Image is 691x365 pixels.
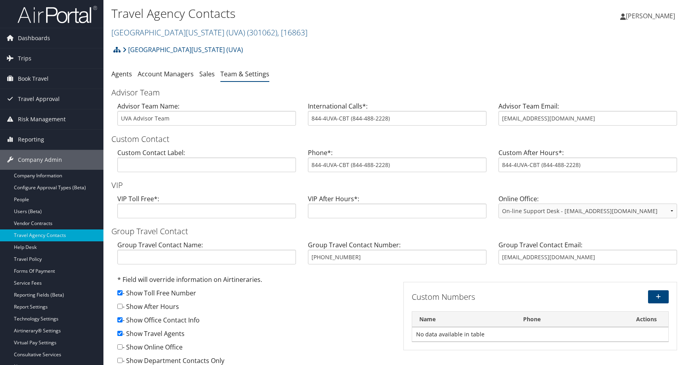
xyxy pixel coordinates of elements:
td: No data available in table [412,327,669,342]
th: Name: activate to sort column descending [412,312,516,327]
a: [GEOGRAPHIC_DATA][US_STATE] (UVA) [111,27,308,38]
div: - Show Office Contact Info [117,315,391,329]
a: Sales [199,70,215,78]
div: * Field will override information on Airtineraries. [117,275,391,288]
h3: Custom Numbers [412,291,581,303]
div: Advisor Team Email: [492,101,683,132]
div: - Show Travel Agents [117,329,391,342]
div: Online Office: [492,194,683,225]
div: Custom Contact Label: [111,148,302,179]
span: ( 301062 ) [247,27,277,38]
div: - Show Online Office [117,342,391,356]
div: Phone*: [302,148,492,179]
div: - Show After Hours [117,302,391,315]
a: Agents [111,70,132,78]
h3: Advisor Team [111,87,683,98]
span: Risk Management [18,109,66,129]
h3: Group Travel Contact [111,226,683,237]
div: Group Travel Contact Email: [492,240,683,271]
a: Team & Settings [220,70,269,78]
img: airportal-logo.png [18,5,97,24]
span: , [ 16863 ] [277,27,308,38]
h3: Custom Contact [111,134,683,145]
span: Book Travel [18,69,49,89]
h1: Travel Agency Contacts [111,5,492,22]
div: Group Travel Contact Number: [302,240,492,271]
div: VIP After Hours*: [302,194,492,225]
a: Account Managers [138,70,194,78]
div: Advisor Team Name: [111,101,302,132]
div: VIP Toll Free*: [111,194,302,225]
span: Trips [18,49,31,68]
div: Custom After Hours*: [492,148,683,179]
div: International Calls*: [302,101,492,132]
span: [PERSON_NAME] [626,12,675,20]
a: [PERSON_NAME] [620,4,683,28]
span: Reporting [18,130,44,149]
div: - Show Toll Free Number [117,288,391,302]
span: Company Admin [18,150,62,170]
th: Phone: activate to sort column ascending [516,312,625,327]
span: Travel Approval [18,89,60,109]
h3: VIP [111,180,683,191]
div: Group Travel Contact Name: [111,240,302,271]
span: Dashboards [18,28,50,48]
a: [GEOGRAPHIC_DATA][US_STATE] (UVA) [123,42,243,58]
th: Actions: activate to sort column ascending [625,312,668,327]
